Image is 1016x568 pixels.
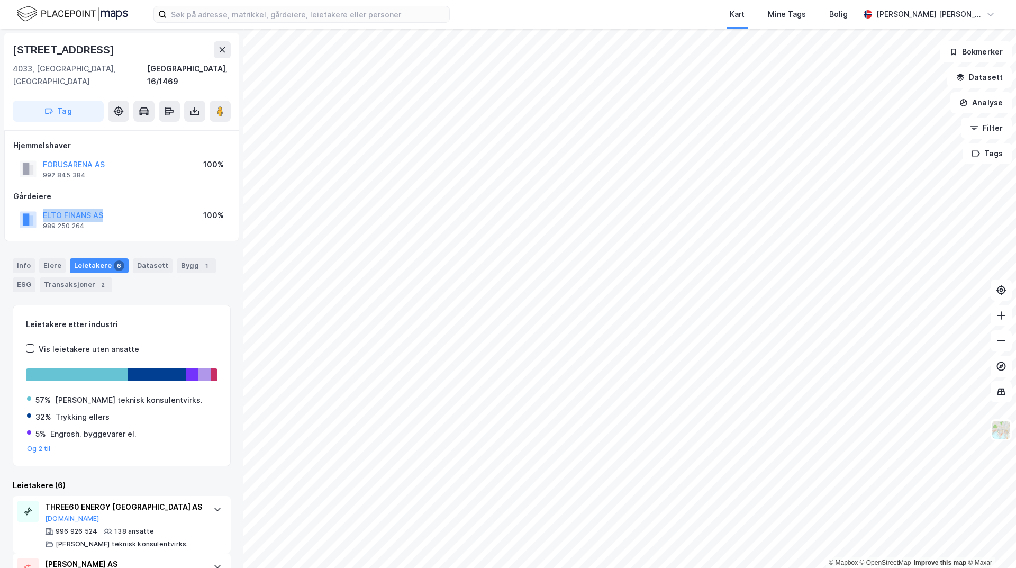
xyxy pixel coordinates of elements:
[114,527,154,536] div: 138 ansatte
[13,101,104,122] button: Tag
[201,260,212,271] div: 1
[147,62,231,88] div: [GEOGRAPHIC_DATA], 16/1469
[13,41,116,58] div: [STREET_ADDRESS]
[13,62,147,88] div: 4033, [GEOGRAPHIC_DATA], [GEOGRAPHIC_DATA]
[876,8,982,21] div: [PERSON_NAME] [PERSON_NAME]
[39,343,139,356] div: Vis leietakere uten ansatte
[35,428,46,440] div: 5%
[950,92,1012,113] button: Analyse
[43,222,85,230] div: 989 250 264
[56,540,188,548] div: [PERSON_NAME] teknisk konsulentvirks.
[55,394,203,407] div: [PERSON_NAME] teknisk konsulentvirks.
[991,420,1011,440] img: Z
[70,258,129,273] div: Leietakere
[114,260,124,271] div: 6
[768,8,806,21] div: Mine Tags
[35,394,51,407] div: 57%
[177,258,216,273] div: Bygg
[203,209,224,222] div: 100%
[35,411,51,423] div: 32%
[13,139,230,152] div: Hjemmelshaver
[963,517,1016,568] iframe: Chat Widget
[947,67,1012,88] button: Datasett
[133,258,173,273] div: Datasett
[167,6,449,22] input: Søk på adresse, matrikkel, gårdeiere, leietakere eller personer
[26,318,217,331] div: Leietakere etter industri
[50,428,137,440] div: Engrosh. byggevarer el.
[914,559,966,566] a: Improve this map
[13,277,35,292] div: ESG
[40,277,112,292] div: Transaksjoner
[829,559,858,566] a: Mapbox
[730,8,745,21] div: Kart
[860,559,911,566] a: OpenStreetMap
[203,158,224,171] div: 100%
[963,517,1016,568] div: Kontrollprogram for chat
[829,8,848,21] div: Bolig
[961,118,1012,139] button: Filter
[45,501,203,513] div: THREE60 ENERGY [GEOGRAPHIC_DATA] AS
[963,143,1012,164] button: Tags
[97,280,108,290] div: 2
[43,171,86,179] div: 992 845 384
[45,515,99,523] button: [DOMAIN_NAME]
[17,5,128,23] img: logo.f888ab2527a4732fd821a326f86c7f29.svg
[13,479,231,492] div: Leietakere (6)
[56,411,110,423] div: Trykking ellers
[27,445,51,453] button: Og 2 til
[13,190,230,203] div: Gårdeiere
[13,258,35,273] div: Info
[940,41,1012,62] button: Bokmerker
[39,258,66,273] div: Eiere
[56,527,97,536] div: 996 926 524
